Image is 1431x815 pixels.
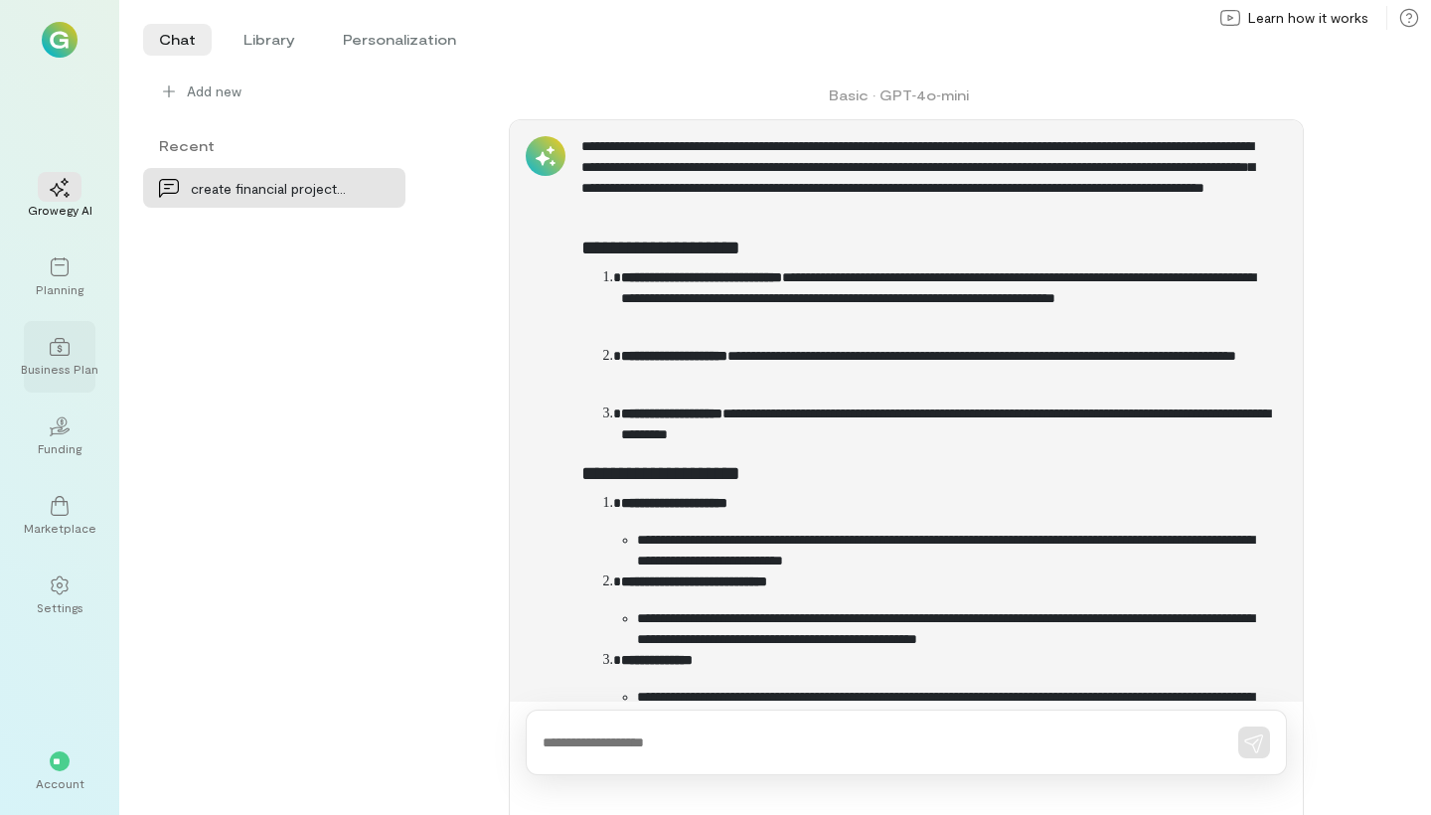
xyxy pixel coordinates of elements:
div: Business Plan [21,361,98,377]
div: Funding [38,440,81,456]
span: Add new [187,81,241,101]
a: Marketplace [24,480,95,552]
a: Planning [24,242,95,313]
li: Chat [143,24,212,56]
div: Growegy AI [28,202,92,218]
span: Learn how it works [1248,8,1368,28]
li: Library [228,24,311,56]
div: Account [36,775,84,791]
div: Planning [36,281,83,297]
li: Personalization [327,24,472,56]
a: Settings [24,560,95,631]
div: create financial projection plan for a consulting… [191,178,346,199]
div: Recent [143,135,405,156]
div: Settings [37,599,83,615]
a: Funding [24,401,95,472]
a: Growegy AI [24,162,95,234]
a: Business Plan [24,321,95,393]
div: Marketplace [24,520,96,536]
